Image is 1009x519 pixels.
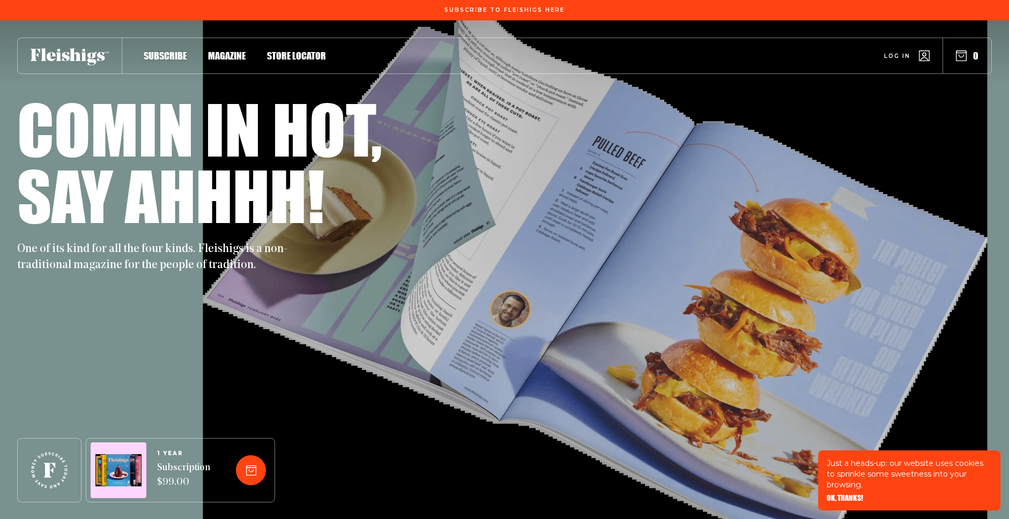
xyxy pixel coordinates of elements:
p: One of its kind for all the four kinds. Fleishigs is a non-traditional magazine for the people of... [17,241,296,273]
h1: Say ahhhh! [17,162,324,228]
a: Store locator [267,48,326,63]
span: 1 YEAR [157,450,210,457]
a: Log in [884,50,930,61]
p: Just a heads-up: our website uses cookies to sprinkle some sweetness into your browsing. [827,458,992,490]
a: Subscribe To Fleishigs Here [442,7,567,12]
span: Magazine [208,50,246,62]
a: Magazine [208,48,246,63]
h1: Comin in hot, [17,95,382,162]
a: Subscribe [144,48,187,63]
span: Subscribe To Fleishigs Here [444,7,565,13]
button: OK, THANKS! [827,494,863,502]
a: 1 YEARSubscription $99.00 [157,450,210,490]
span: Subscribe [144,50,187,62]
button: 0 [956,50,978,62]
span: Log in [884,52,910,60]
img: Magazines image [95,454,142,487]
span: Subscription $99.00 [157,461,210,490]
span: Store locator [267,50,326,62]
